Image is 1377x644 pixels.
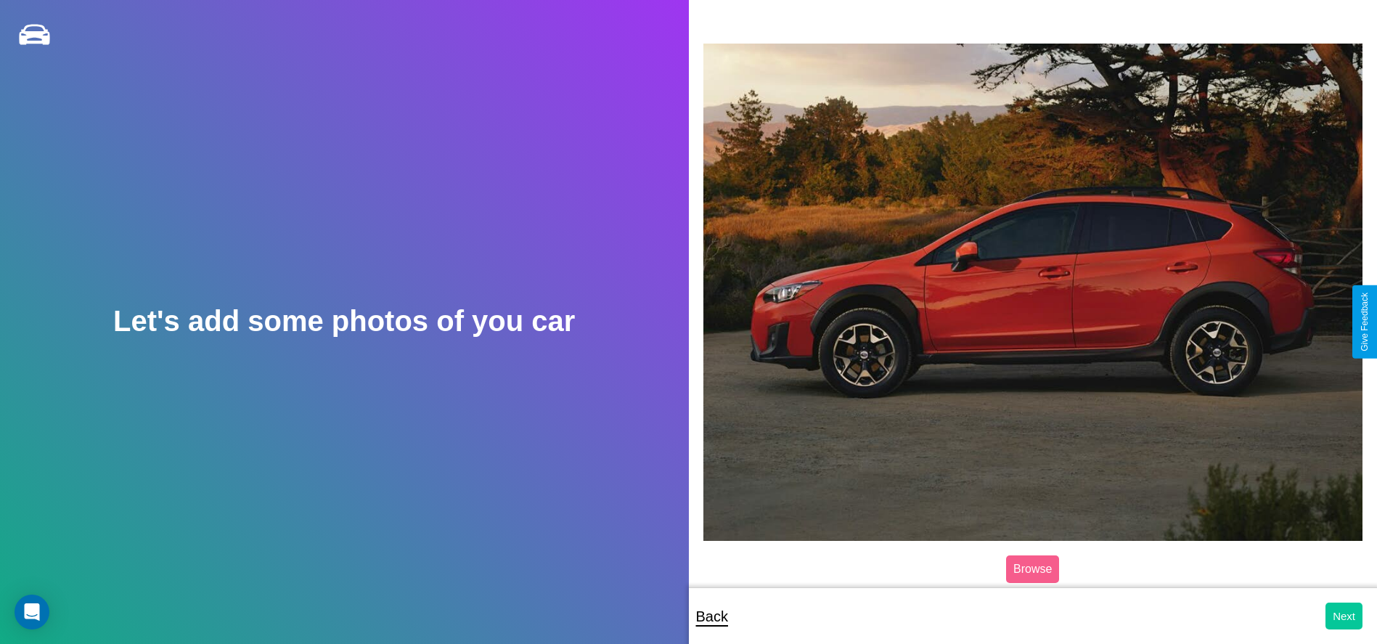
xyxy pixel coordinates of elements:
img: posted [703,44,1363,541]
label: Browse [1006,555,1059,583]
div: Give Feedback [1360,293,1370,351]
h2: Let's add some photos of you car [113,305,575,338]
p: Back [696,603,728,629]
div: Open Intercom Messenger [15,595,49,629]
button: Next [1325,603,1362,629]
